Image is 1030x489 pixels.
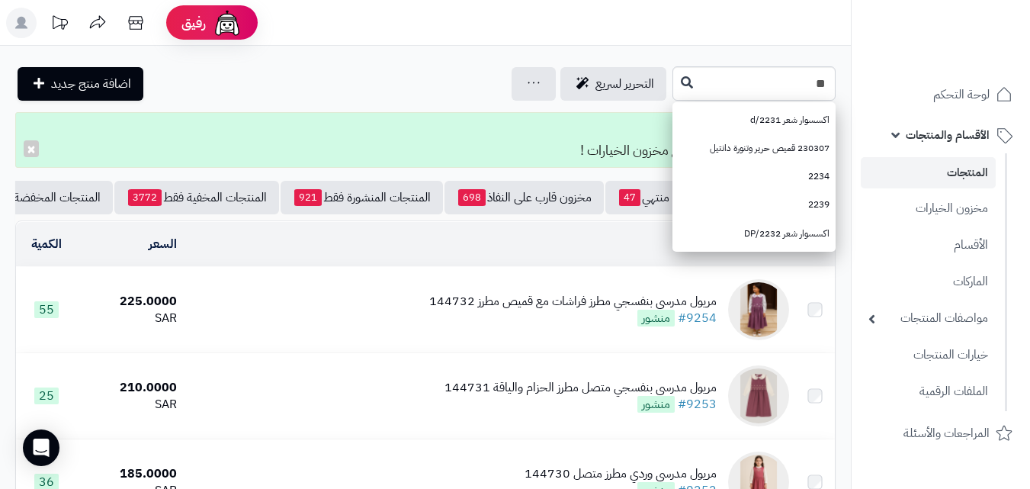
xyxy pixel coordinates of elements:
[34,388,59,404] span: 25
[444,379,717,397] div: مريول مدرسي بنفسجي متصل مطرز الحزام والياقة 144731
[728,365,789,426] img: مريول مدرسي بنفسجي متصل مطرز الحزام والياقة 144731
[31,235,62,253] a: الكمية
[83,465,177,483] div: 185.0000
[861,265,996,298] a: الماركات
[903,423,990,444] span: المراجعات والأسئلة
[637,396,675,413] span: منشور
[906,124,990,146] span: الأقسام والمنتجات
[861,375,996,408] a: الملفات الرقمية
[728,279,789,340] img: مريول مدرسي بنفسجي مطرز فراشات مع قميص مطرز 144732
[83,379,177,397] div: 210.0000
[861,302,996,335] a: مواصفات المنتجات
[678,395,717,413] a: #9253
[281,181,443,214] a: المنتجات المنشورة فقط921
[672,134,836,162] a: 230307 قميص حرير وتنورة دانتيل
[114,181,279,214] a: المنتجات المخفية فقط3772
[637,310,675,327] span: منشور
[672,162,836,191] a: 2234
[24,140,39,157] button: ×
[861,339,996,372] a: خيارات المنتجات
[560,67,666,101] a: التحرير لسريع
[605,181,717,214] a: مخزون منتهي47
[40,8,79,42] a: تحديثات المنصة
[861,157,996,188] a: المنتجات
[83,396,177,413] div: SAR
[294,189,322,206] span: 921
[525,465,717,483] div: مريول مدرسي وردي مطرز متصل 144730
[149,235,177,253] a: السعر
[83,293,177,310] div: 225.0000
[861,229,996,262] a: الأقسام
[181,14,206,32] span: رفيق
[444,181,604,214] a: مخزون قارب على النفاذ698
[595,75,654,93] span: التحرير لسريع
[34,301,59,318] span: 55
[933,84,990,105] span: لوحة التحكم
[861,192,996,225] a: مخزون الخيارات
[672,106,836,134] a: اكسسوار شعر 2231/d
[861,415,1021,452] a: المراجعات والأسئلة
[83,310,177,327] div: SAR
[23,429,59,466] div: Open Intercom Messenger
[429,293,717,310] div: مريول مدرسي بنفسجي مطرز فراشات مع قميص مطرز 144732
[861,76,1021,113] a: لوحة التحكم
[672,220,836,248] a: اكسسوار شعر 2232/DP
[15,112,836,168] div: تم التعديل! تمت تحديث مخزون المنتج مع مخزون الخيارات !
[212,8,242,38] img: ai-face.png
[51,75,131,93] span: اضافة منتج جديد
[619,189,640,206] span: 47
[458,189,486,206] span: 698
[672,191,836,219] a: 2239
[18,67,143,101] a: اضافة منتج جديد
[128,189,162,206] span: 3772
[678,309,717,327] a: #9254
